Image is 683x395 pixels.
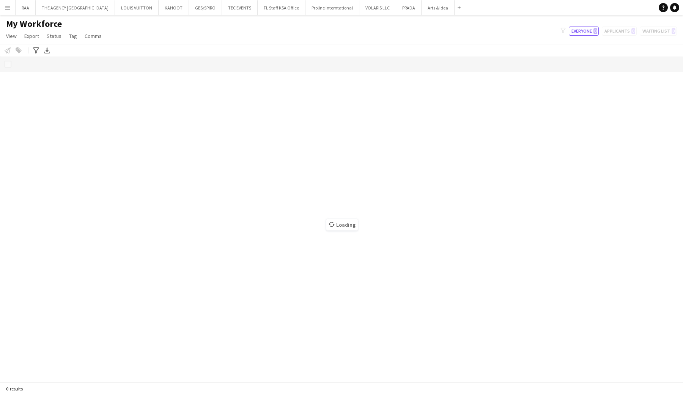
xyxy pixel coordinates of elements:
button: FL Staff KSA Office [258,0,305,15]
app-action-btn: Export XLSX [42,46,52,55]
button: Proline Interntational [305,0,359,15]
button: VOLARIS LLC [359,0,396,15]
a: Comms [82,31,105,41]
span: 0 [593,28,597,34]
span: Status [47,33,61,39]
span: My Workforce [6,18,62,30]
button: GES/SPIRO [189,0,222,15]
a: View [3,31,20,41]
button: RAA [16,0,36,15]
span: Export [24,33,39,39]
a: Tag [66,31,80,41]
span: Comms [85,33,102,39]
app-action-btn: Advanced filters [31,46,41,55]
button: LOUIS VUITTON [115,0,159,15]
button: TEC EVENTS [222,0,258,15]
span: View [6,33,17,39]
button: Everyone0 [569,27,599,36]
button: PRADA [396,0,422,15]
span: Tag [69,33,77,39]
span: Loading [326,219,358,230]
button: THE AGENCY [GEOGRAPHIC_DATA] [36,0,115,15]
a: Status [44,31,65,41]
button: Arts & Idea [422,0,455,15]
a: Export [21,31,42,41]
button: KAHOOT [159,0,189,15]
